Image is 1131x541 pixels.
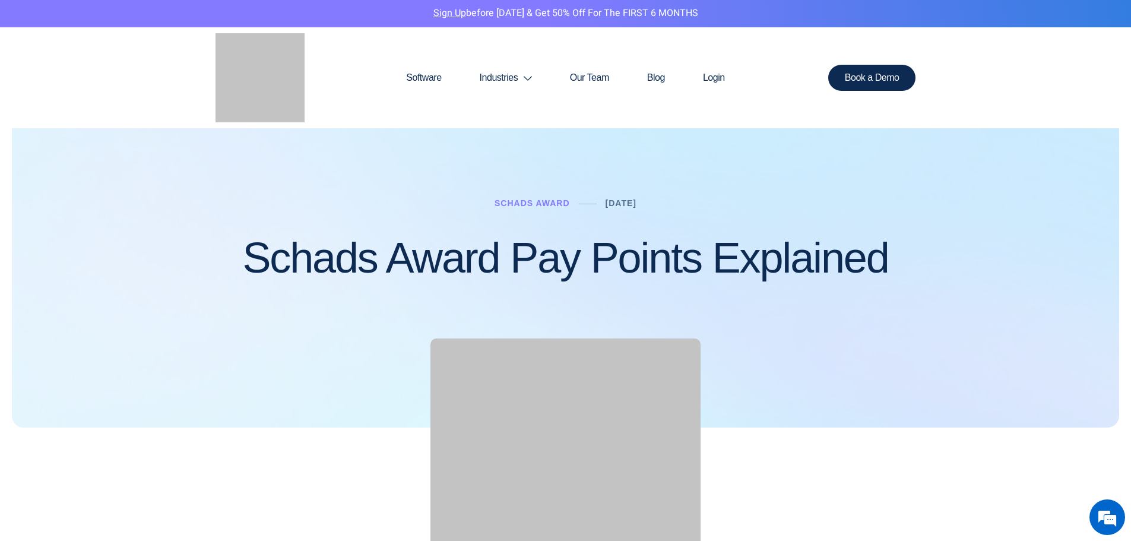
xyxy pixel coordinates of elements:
a: Schads Award [495,198,570,208]
a: Software [387,49,460,106]
a: Login [684,49,744,106]
a: Industries [461,49,551,106]
h1: Schads Award Pay Points Explained [242,235,888,281]
a: Sign Up [433,6,466,20]
a: [DATE] [606,198,636,208]
p: before [DATE] & Get 50% Off for the FIRST 6 MONTHS [9,6,1122,21]
a: Blog [628,49,684,106]
a: Book a Demo [828,65,916,91]
a: Our Team [551,49,628,106]
span: Book a Demo [845,73,899,83]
